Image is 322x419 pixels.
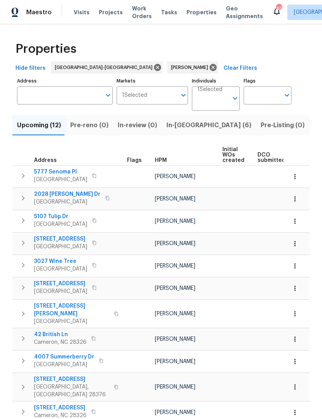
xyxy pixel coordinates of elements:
span: [PERSON_NAME] [155,219,195,224]
span: DCO submitted [258,152,285,163]
span: 1 Selected [122,92,147,99]
span: [PERSON_NAME] [171,64,211,71]
span: [PERSON_NAME] [155,263,195,269]
span: [PERSON_NAME] [155,241,195,246]
span: [GEOGRAPHIC_DATA] [34,243,87,251]
span: 2028 [PERSON_NAME] Dr [34,190,100,198]
span: Geo Assignments [226,5,263,20]
span: Properties [15,45,76,53]
button: Clear Filters [220,61,260,76]
label: Address [17,79,113,83]
span: Hide filters [15,64,46,73]
button: Open [178,90,189,101]
span: Pre-Listing (0) [261,120,305,131]
span: Address [34,158,57,163]
span: [STREET_ADDRESS] [34,404,86,412]
div: [GEOGRAPHIC_DATA]-[GEOGRAPHIC_DATA] [51,61,163,74]
span: [PERSON_NAME] [155,359,195,364]
div: [PERSON_NAME] [167,61,218,74]
span: [GEOGRAPHIC_DATA]-[GEOGRAPHIC_DATA] [55,64,156,71]
div: 46 [276,5,281,12]
span: Properties [186,8,217,16]
span: [STREET_ADDRESS] [34,235,87,243]
span: [GEOGRAPHIC_DATA] [34,318,109,325]
span: In-review (0) [118,120,157,131]
span: [PERSON_NAME] [155,311,195,316]
span: HPM [155,158,167,163]
button: Open [230,93,241,104]
span: Tasks [161,10,177,15]
span: [GEOGRAPHIC_DATA] [34,265,87,273]
span: [GEOGRAPHIC_DATA], [GEOGRAPHIC_DATA] 28376 [34,383,109,399]
span: [PERSON_NAME] [155,410,195,415]
span: 5107 Tulip Dr [34,213,87,220]
span: [PERSON_NAME] [155,196,195,202]
span: [GEOGRAPHIC_DATA] [34,288,87,295]
label: Markets [117,79,188,83]
span: [STREET_ADDRESS][PERSON_NAME] [34,302,109,318]
button: Open [103,90,114,101]
button: Open [281,90,292,101]
span: In-[GEOGRAPHIC_DATA] (6) [166,120,251,131]
span: 3027 Wine Tree [34,257,87,265]
span: Initial WOs created [222,147,244,163]
span: 1 Selected [197,86,222,93]
span: [PERSON_NAME] [155,286,195,291]
span: [GEOGRAPHIC_DATA] [34,198,100,206]
span: Cameron, NC 28326 [34,338,86,346]
button: Hide filters [12,61,49,76]
span: [PERSON_NAME] [155,174,195,179]
span: Pre-reno (0) [70,120,108,131]
span: 5777 Senoma Pl [34,168,87,176]
label: Flags [244,79,291,83]
span: Maestro [26,8,52,16]
span: 42 British Ln [34,331,86,338]
span: Visits [74,8,90,16]
span: [PERSON_NAME] [155,384,195,390]
span: 4007 Summerberry Dr [34,353,94,361]
span: Clear Filters [224,64,257,73]
span: Projects [99,8,123,16]
span: [GEOGRAPHIC_DATA] [34,176,87,183]
span: [PERSON_NAME] [155,337,195,342]
span: [STREET_ADDRESS] [34,375,109,383]
span: [STREET_ADDRESS] [34,280,87,288]
span: Work Orders [132,5,152,20]
label: Individuals [192,79,240,83]
span: [GEOGRAPHIC_DATA] [34,220,87,228]
span: Flags [127,158,142,163]
span: Upcoming (12) [17,120,61,131]
span: [GEOGRAPHIC_DATA] [34,361,94,369]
